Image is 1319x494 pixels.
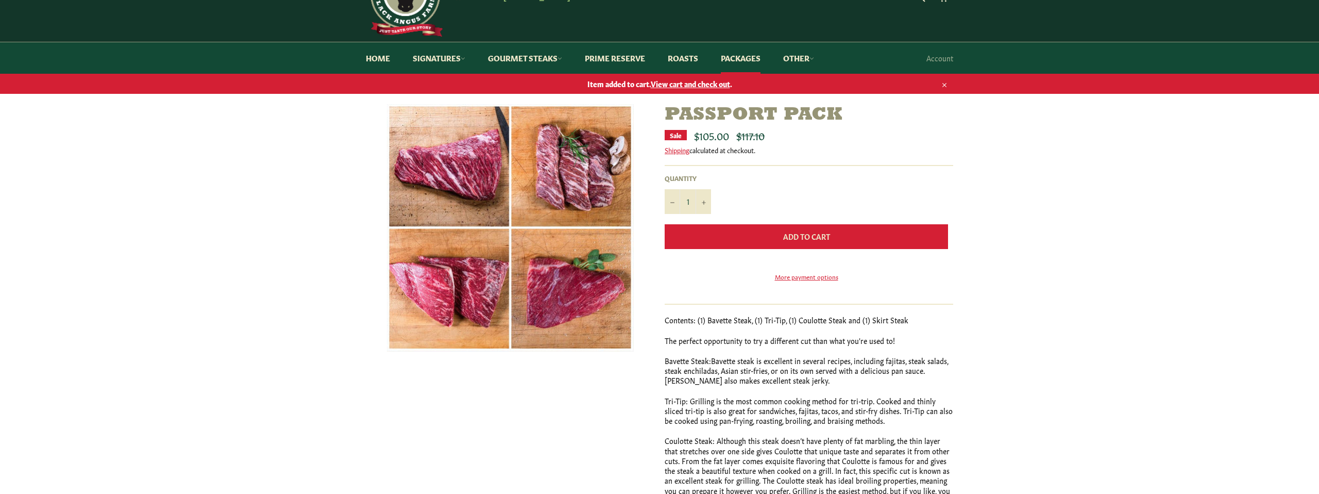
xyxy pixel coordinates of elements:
span: $105.00 [694,128,729,142]
div: Sale [665,130,687,140]
a: Packages [711,42,771,74]
a: Signatures [402,42,476,74]
a: Home [356,42,400,74]
a: Shipping [665,145,689,155]
s: $117.10 [736,128,765,142]
span: View cart and check out [651,78,730,89]
a: Gourmet Steaks [478,42,572,74]
p: Bavette Steak: [665,356,953,386]
p: Tri-Tip: Grilling is the most common cooking method for tri-trip. Cooked and thinly sliced tri-ti... [665,396,953,426]
a: Roasts [657,42,708,74]
img: Passport Pack [387,104,634,352]
div: calculated at checkout. [665,145,953,155]
p: Contents: (1) Bavette Steak, (1) Tri-Tip, (1) Coulotte Steak and (1) Skirt Steak [665,315,953,325]
p: The perfect opportunity to try a different cut than what you're used to! [665,336,953,345]
h1: Passport Pack [665,104,953,126]
button: Add to Cart [665,224,948,249]
button: Increase item quantity by one [696,189,711,214]
a: More payment options [665,272,948,281]
button: Reduce item quantity by one [665,189,680,214]
a: Other [773,42,824,74]
a: Item added to cart.View cart and check out. [356,74,963,94]
label: Quantity [665,174,711,183]
span: Bavette steak is excellent in several recipes, including fajitas, steak salads, steak enchiladas,... [665,355,948,386]
a: Account [921,43,958,73]
span: Add to Cart [783,231,830,241]
a: Prime Reserve [574,42,655,74]
span: Item added to cart. . [356,79,963,89]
